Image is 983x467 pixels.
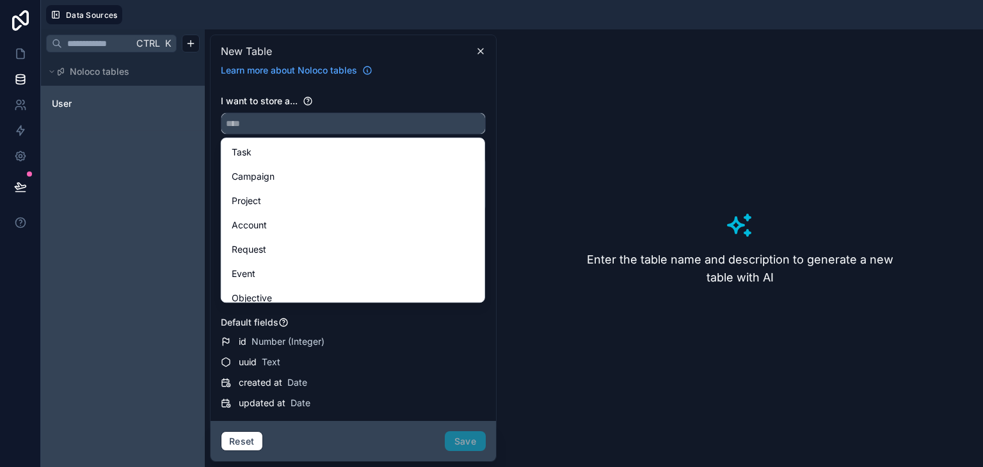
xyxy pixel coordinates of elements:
[232,169,275,184] span: Campaign
[252,335,324,348] span: Number (Integer)
[46,93,200,114] div: User
[221,431,263,452] button: Reset
[232,145,252,160] span: Task
[66,10,118,20] span: Data Sources
[46,5,122,24] button: Data Sources
[584,251,896,287] h3: Enter the table name and description to generate a new table with AI
[239,376,282,389] span: created at
[221,64,357,77] span: Learn more about Noloco tables
[232,266,255,281] span: Event
[52,97,156,110] a: User
[239,335,246,348] span: id
[221,95,298,106] span: I want to store a...
[163,39,172,48] span: K
[232,242,266,257] span: Request
[216,64,378,77] a: Learn more about Noloco tables
[52,97,72,110] span: User
[262,356,280,368] span: Text
[221,317,278,328] span: Default fields
[232,290,272,306] span: Objective
[70,65,129,78] span: Noloco tables
[291,397,310,409] span: Date
[287,376,307,389] span: Date
[232,193,261,209] span: Project
[46,63,192,81] button: Noloco tables
[232,218,267,233] span: Account
[239,397,285,409] span: updated at
[135,35,161,51] span: Ctrl
[221,44,272,59] span: New Table
[239,356,257,368] span: uuid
